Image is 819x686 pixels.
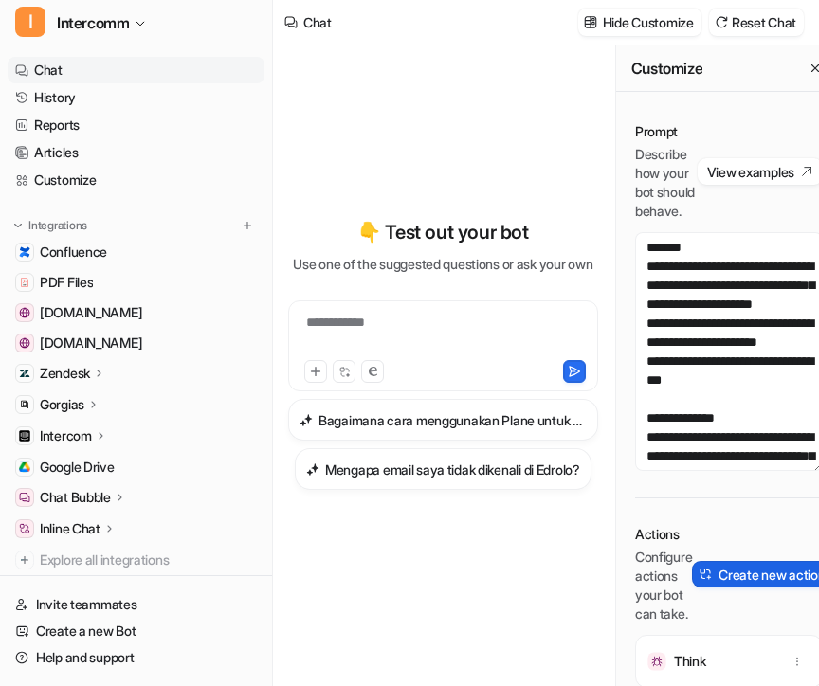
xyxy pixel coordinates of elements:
[19,461,30,473] img: Google Drive
[300,413,313,427] img: Bagaimana cara menggunakan Plane untuk mengelola invoice dan pembayaran?
[8,84,264,111] a: History
[57,9,129,36] span: Intercomm
[8,139,264,166] a: Articles
[303,12,332,32] div: Chat
[647,652,666,671] img: Think icon
[40,426,92,445] p: Intercom
[19,337,30,349] img: app.intercom.com
[8,330,264,356] a: app.intercom.com[DOMAIN_NAME]
[8,57,264,83] a: Chat
[635,548,692,623] p: Configure actions your bot can take.
[241,219,254,232] img: menu_add.svg
[8,618,264,644] a: Create a new Bot
[19,523,30,534] img: Inline Chat
[8,239,264,265] a: ConfluenceConfluence
[603,12,694,32] p: Hide Customize
[578,9,701,36] button: Hide Customize
[40,395,84,414] p: Gorgias
[325,460,580,479] h3: Mengapa email saya tidak dikenali di Edrolo?
[8,112,264,138] a: Reports
[11,219,25,232] img: expand menu
[40,303,142,322] span: [DOMAIN_NAME]
[8,299,264,326] a: www.helpdesk.com[DOMAIN_NAME]
[19,368,30,379] img: Zendesk
[700,568,713,581] img: create-action-icon.svg
[19,307,30,318] img: www.helpdesk.com
[635,145,698,221] p: Describe how your bot should behave.
[674,652,706,671] p: Think
[28,218,87,233] p: Integrations
[19,492,30,503] img: Chat Bubble
[8,269,264,296] a: PDF FilesPDF Files
[318,410,587,430] h3: Bagaimana cara menggunakan Plane untuk mengelola invoice dan pembayaran?
[288,399,598,441] button: Bagaimana cara menggunakan Plane untuk mengelola invoice dan pembayaran?Bagaimana cara menggunaka...
[306,462,319,477] img: Mengapa email saya tidak dikenali di Edrolo?
[8,167,264,193] a: Customize
[584,15,597,29] img: customize
[715,15,728,29] img: reset
[40,488,111,507] p: Chat Bubble
[631,59,702,78] h2: Customize
[40,519,100,538] p: Inline Chat
[635,122,698,141] p: Prompt
[40,545,257,575] span: Explore all integrations
[295,448,591,490] button: Mengapa email saya tidak dikenali di Edrolo?Mengapa email saya tidak dikenali di Edrolo?
[357,218,528,246] p: 👇 Test out your bot
[19,277,30,288] img: PDF Files
[19,246,30,258] img: Confluence
[15,7,45,37] span: I
[19,430,30,442] img: Intercom
[40,364,90,383] p: Zendesk
[8,547,264,573] a: Explore all integrations
[40,243,107,262] span: Confluence
[40,458,115,477] span: Google Drive
[8,644,264,671] a: Help and support
[293,254,592,274] p: Use one of the suggested questions or ask your own
[8,454,264,480] a: Google DriveGoogle Drive
[709,9,804,36] button: Reset Chat
[15,551,34,569] img: explore all integrations
[8,216,93,235] button: Integrations
[40,273,93,292] span: PDF Files
[8,591,264,618] a: Invite teammates
[635,525,692,544] p: Actions
[40,334,142,352] span: [DOMAIN_NAME]
[19,399,30,410] img: Gorgias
